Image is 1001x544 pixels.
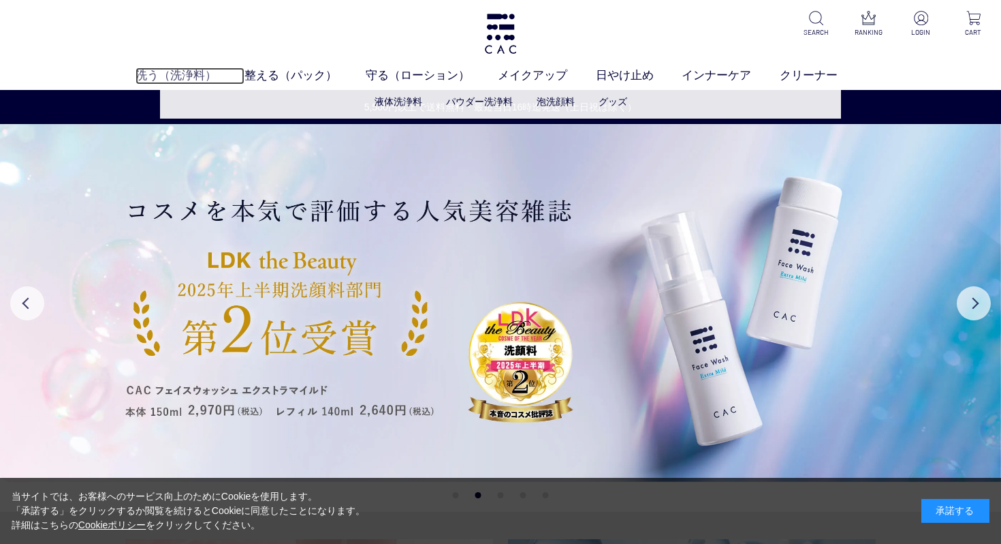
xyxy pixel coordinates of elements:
a: 5,500円以上で送料無料・最短当日16時迄発送（土日祝は除く） [1,100,1000,115]
a: メイクアップ [498,67,596,85]
a: RANKING [852,11,885,37]
p: LOGIN [904,27,938,37]
div: 当サイトでは、お客様へのサービス向上のためにCookieを使用します。 「承諾する」をクリックするか閲覧を続けるとCookieに同意したことになります。 詳細はこちらの をクリックしてください。 [12,489,366,532]
a: 洗う（洗浄料） [136,67,245,85]
a: クリーナー [780,67,866,85]
p: RANKING [852,27,885,37]
img: logo [483,14,518,54]
a: グッズ [599,96,627,107]
div: 承諾する [921,499,989,523]
a: 整える（パック） [244,67,366,85]
a: 液体洗浄料 [375,96,422,107]
a: 日やけ止め [596,67,682,85]
a: Cookieポリシー [78,519,146,530]
a: 守る（ローション） [366,67,498,85]
a: CART [957,11,990,37]
a: LOGIN [904,11,938,37]
a: インナーケア [682,67,780,85]
a: SEARCH [799,11,833,37]
p: SEARCH [799,27,833,37]
a: パウダー洗浄料 [446,96,513,107]
button: Next [957,286,991,320]
button: Previous [10,286,44,320]
a: 泡洗顔料 [537,96,575,107]
p: CART [957,27,990,37]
